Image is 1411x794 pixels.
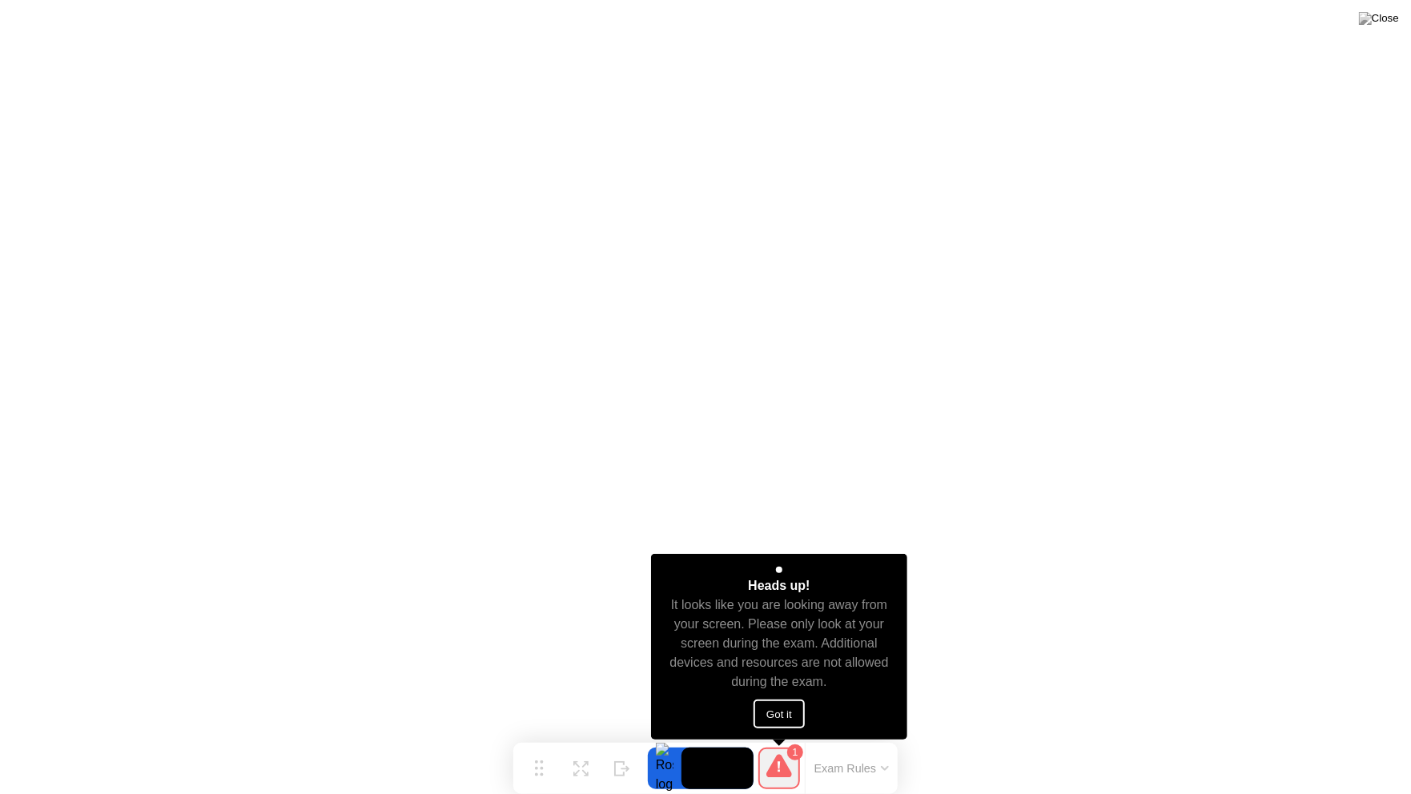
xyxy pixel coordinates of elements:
div: 1 [787,744,803,760]
button: Got it [754,700,805,728]
button: Exam Rules [810,761,894,776]
div: It looks like you are looking away from your screen. Please only look at your screen during the e... [665,595,894,692]
div: Heads up! [748,576,810,595]
img: Close [1359,12,1399,25]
